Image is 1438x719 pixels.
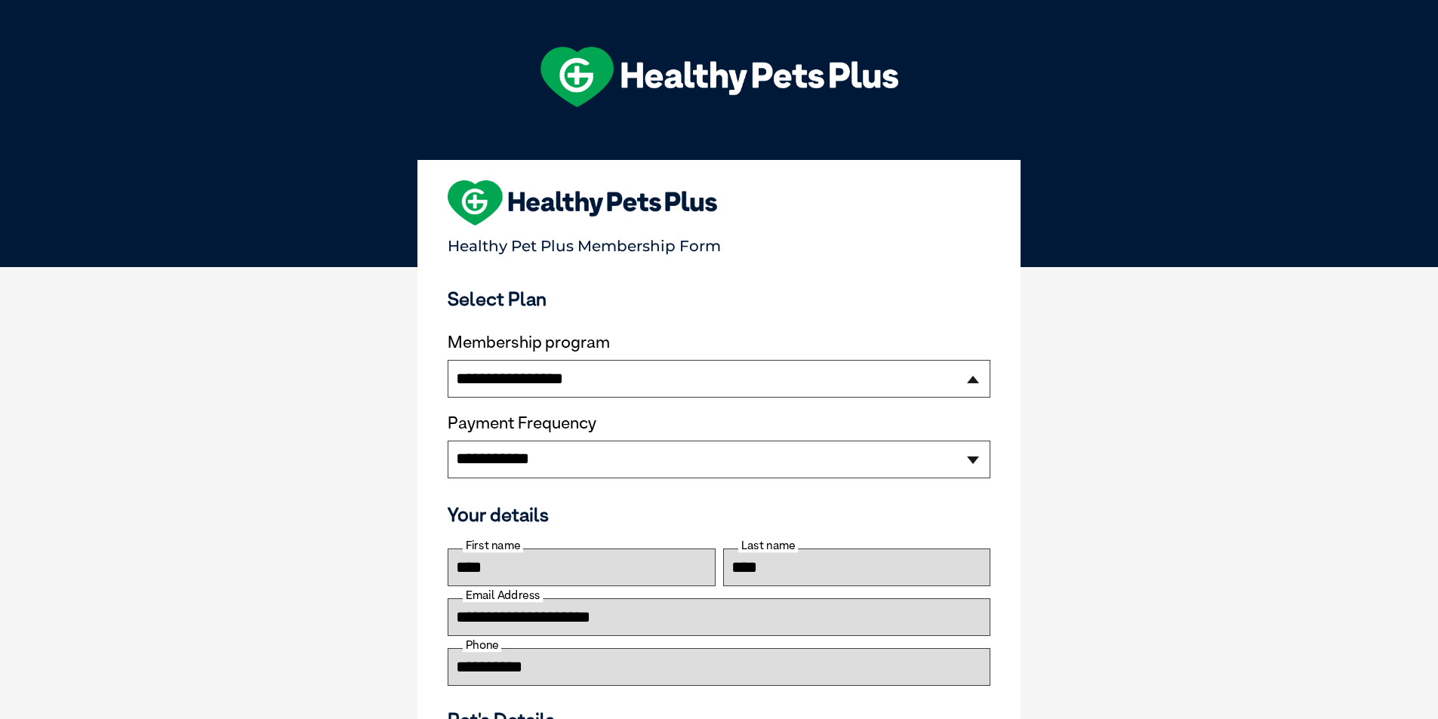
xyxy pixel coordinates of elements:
label: First name [463,539,523,552]
label: Email Address [463,588,543,602]
img: heart-shape-hpp-logo-large.png [448,180,717,226]
img: hpp-logo-landscape-green-white.png [540,47,898,107]
h3: Your details [448,503,990,526]
label: Payment Frequency [448,413,596,433]
label: Membership program [448,333,990,352]
label: Last name [738,539,798,552]
label: Phone [463,638,501,652]
h3: Select Plan [448,287,990,310]
p: Healthy Pet Plus Membership Form [448,230,990,255]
